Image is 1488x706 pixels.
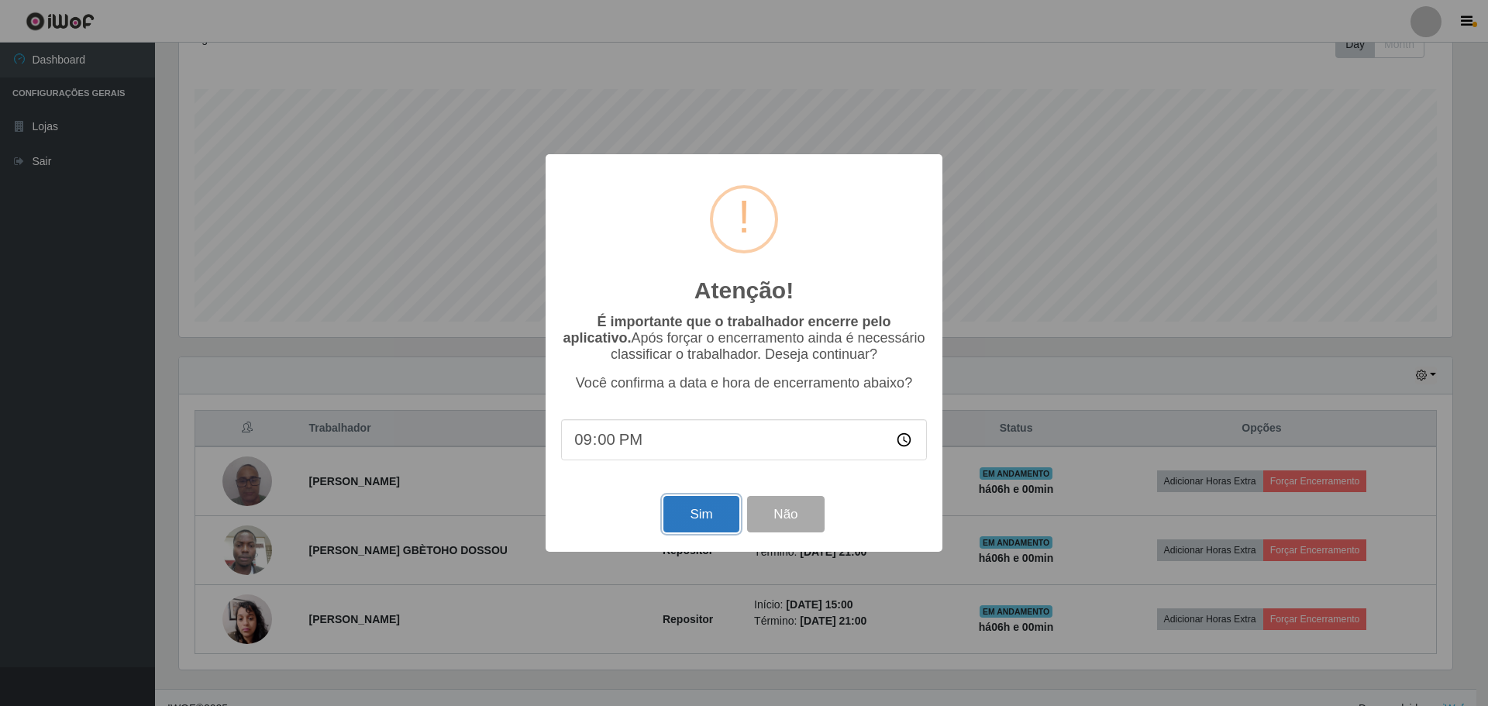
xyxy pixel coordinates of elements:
button: Não [747,496,824,532]
h2: Atenção! [694,277,794,305]
button: Sim [663,496,739,532]
p: Você confirma a data e hora de encerramento abaixo? [561,375,927,391]
p: Após forçar o encerramento ainda é necessário classificar o trabalhador. Deseja continuar? [561,314,927,363]
b: É importante que o trabalhador encerre pelo aplicativo. [563,314,890,346]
